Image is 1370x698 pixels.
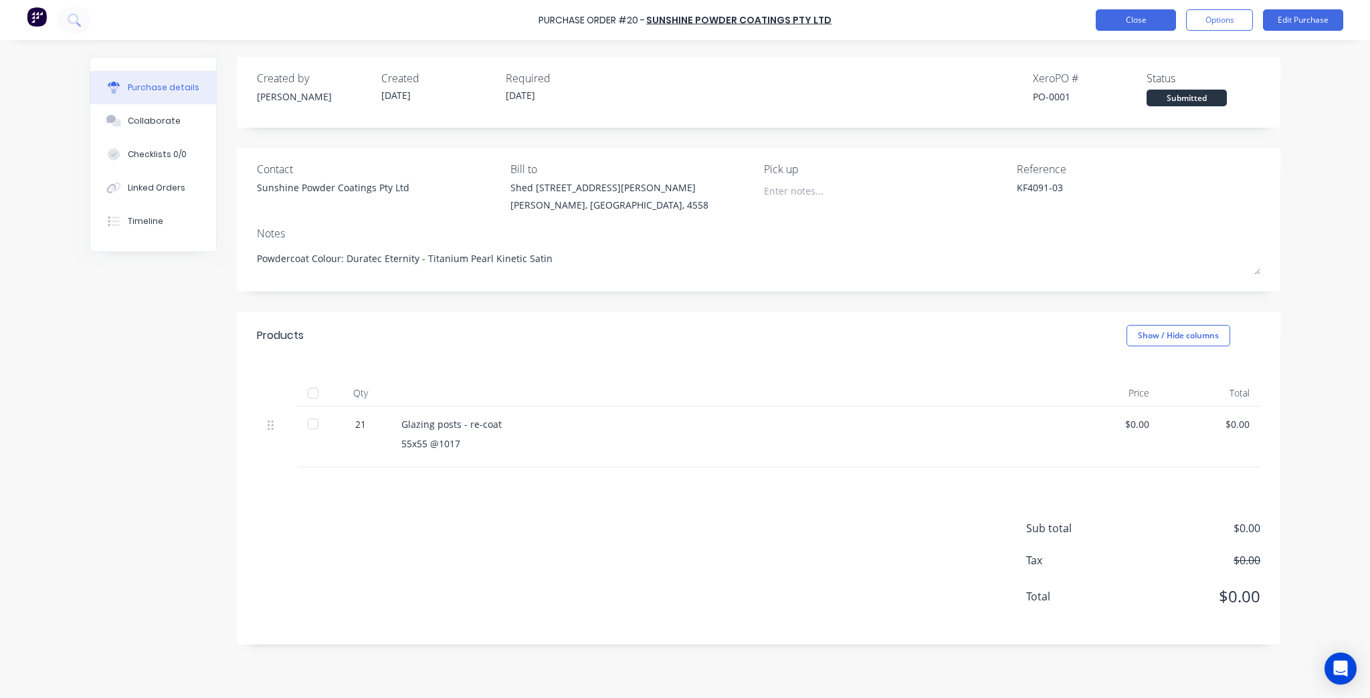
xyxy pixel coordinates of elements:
img: Factory [27,7,47,27]
div: Status [1147,70,1260,86]
div: Xero PO # [1033,70,1147,86]
div: $0.00 [1171,417,1250,431]
div: Created [381,70,495,86]
textarea: Powdercoat Colour: Duratec Eternity - Titanium Pearl Kinetic Satin [257,245,1260,275]
div: Checklists 0/0 [128,148,187,160]
button: Checklists 0/0 [90,138,216,171]
a: Sunshine Powder Coatings Pty Ltd [646,13,831,27]
button: Purchase details [90,71,216,104]
div: $0.00 [1070,417,1149,431]
button: Linked Orders [90,171,216,205]
div: Purchase details [128,82,199,94]
button: Collaborate [90,104,216,138]
button: Options [1186,9,1253,31]
div: Glazing posts - re-coat [401,417,1049,431]
div: 55x55 @1017 [401,437,1049,451]
span: $0.00 [1127,584,1260,608]
div: Shed [STREET_ADDRESS][PERSON_NAME] [510,181,708,195]
div: Products [257,328,304,344]
div: Qty [330,380,391,406]
div: Notes [257,225,1260,241]
span: $0.00 [1127,520,1260,536]
div: Submitted [1147,90,1227,106]
div: Created by [257,70,371,86]
div: Bill to [510,161,754,177]
div: Reference [1017,161,1260,177]
div: [PERSON_NAME] [257,90,371,104]
div: Price [1060,380,1160,406]
button: Close [1096,9,1176,31]
input: Enter notes... [764,181,886,201]
button: Edit Purchase [1263,9,1343,31]
div: Purchase Order #20 - [539,13,645,27]
span: Sub total [1026,520,1127,536]
div: Pick up [764,161,1007,177]
span: Total [1026,588,1127,604]
div: PO-0001 [1033,90,1147,104]
textarea: KF4091-03 [1017,181,1184,211]
div: 21 [341,417,380,431]
div: Timeline [128,215,163,227]
div: Open Intercom Messenger [1325,653,1357,685]
button: Timeline [90,205,216,238]
div: Linked Orders [128,182,185,194]
div: Collaborate [128,115,181,127]
div: Contact [257,161,500,177]
div: Sunshine Powder Coatings Pty Ltd [257,181,409,195]
div: Total [1160,380,1260,406]
span: Tax [1026,552,1127,568]
div: [PERSON_NAME], [GEOGRAPHIC_DATA], 4558 [510,198,708,212]
div: Required [506,70,619,86]
button: Show / Hide columns [1127,325,1230,346]
span: $0.00 [1127,552,1260,568]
